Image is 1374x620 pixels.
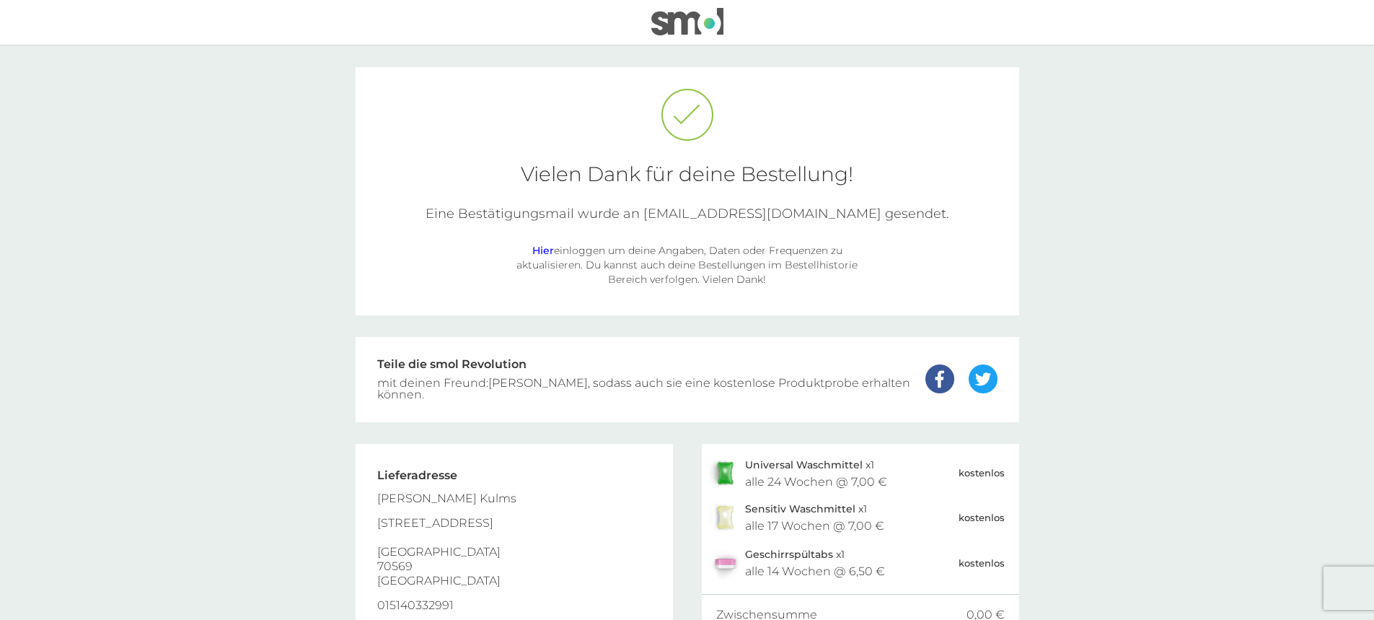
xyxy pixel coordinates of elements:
[377,164,998,184] div: Vielen Dank für deine Bestellung!
[377,516,516,588] div: [STREET_ADDRESS] [GEOGRAPHIC_DATA] 70569 [GEOGRAPHIC_DATA]
[959,510,1005,525] p: kostenlos
[745,458,863,471] span: Universal Waschmittel
[377,598,516,613] div: 015140332991
[959,466,1005,481] p: kostenlos
[377,359,911,370] div: Teile die smol Revolution
[745,566,885,577] div: alle 14 Wochen @ 6,50 €
[651,8,723,35] img: smol
[377,377,911,401] div: mit deinen Freund:[PERSON_NAME], sodass auch sie eine kostenlose Produktprobe erhalten können.
[745,459,874,471] p: x 1
[745,548,833,561] span: Geschirrspültabs
[745,502,855,515] span: Sensitiv Waschmittel
[507,243,868,287] div: einloggen um deine Angaben, Daten oder Frequenzen zu aktualisieren. Du kannst auch deine Bestellu...
[745,520,884,532] div: alle 17 Wochen @ 7,00 €
[377,492,516,506] div: [PERSON_NAME] Kulms
[745,503,867,515] p: x 1
[377,206,998,222] div: Eine Bestätigungsmail wurde an [EMAIL_ADDRESS][DOMAIN_NAME] gesendet.
[745,549,845,560] p: x 1
[925,364,954,393] img: facebook.png
[959,556,1005,571] p: kostenlos
[377,470,516,481] div: Lieferadresse
[745,476,887,488] div: alle 24 Wochen @ 7,00 €
[532,244,554,257] a: Hier
[969,364,998,393] img: twitter.png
